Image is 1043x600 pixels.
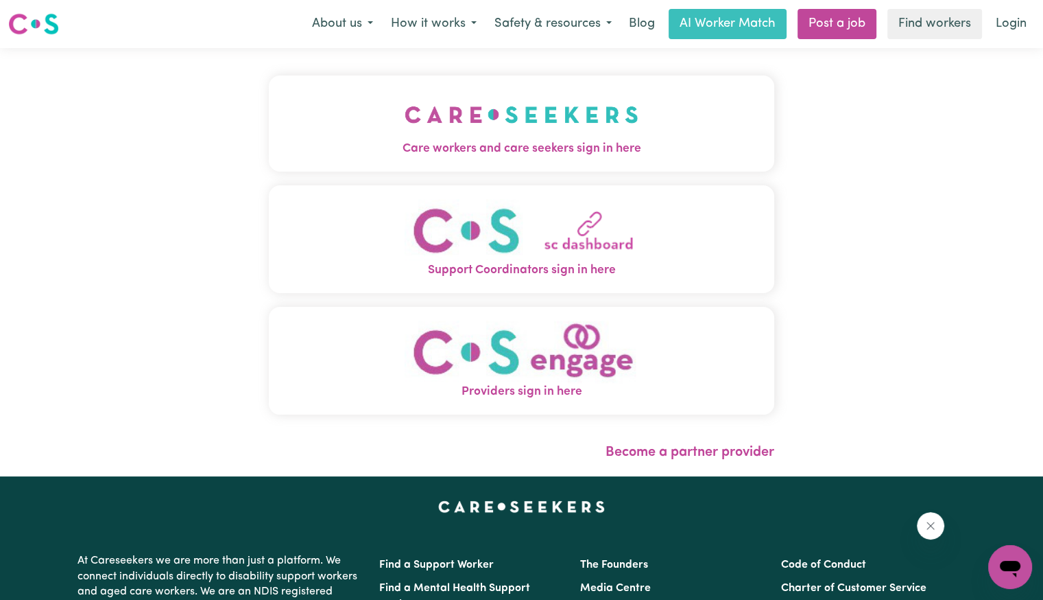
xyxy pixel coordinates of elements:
a: The Founders [580,559,648,570]
a: Find workers [887,9,982,39]
a: Code of Conduct [781,559,866,570]
span: Need any help? [8,10,83,21]
span: Support Coordinators sign in here [269,262,774,279]
button: Support Coordinators sign in here [269,185,774,293]
a: Careseekers logo [8,8,59,40]
a: Find a Support Worker [379,559,494,570]
a: Login [987,9,1035,39]
span: Providers sign in here [269,383,774,401]
a: AI Worker Match [669,9,787,39]
a: Become a partner provider [606,446,774,459]
a: Blog [621,9,663,39]
span: Care workers and care seekers sign in here [269,140,774,158]
iframe: Button to launch messaging window [988,545,1032,589]
a: Post a job [798,9,876,39]
img: Careseekers logo [8,12,59,36]
a: Media Centre [580,583,651,594]
button: How it works [382,10,485,38]
button: Safety & resources [485,10,621,38]
button: Providers sign in here [269,307,774,415]
button: Care workers and care seekers sign in here [269,76,774,172]
a: Charter of Customer Service [781,583,926,594]
a: Careseekers home page [438,501,605,512]
button: About us [303,10,382,38]
iframe: Close message [917,512,944,540]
